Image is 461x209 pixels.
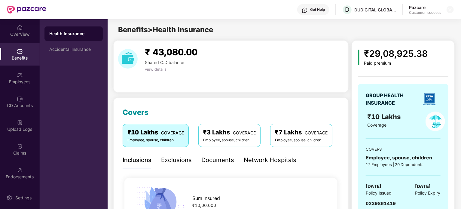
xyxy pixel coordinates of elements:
[366,92,418,107] div: GROUP HEALTH INSURANCE
[161,130,184,135] span: COVERAGE
[6,195,12,201] img: svg+xml;base64,PHN2ZyBpZD0iU2V0dGluZy0yMHgyMCIgeG1sbnM9Imh0dHA6Ly93d3cudzMub3JnLzIwMDAvc3ZnIiB3aW...
[123,155,151,165] div: Inclusions
[127,128,184,137] div: ₹10 Lakhs
[244,155,296,165] div: Network Hospitals
[275,128,328,137] div: ₹7 Lakhs
[118,49,138,69] img: download
[118,25,213,34] span: Benefits > Health Insurance
[345,6,350,13] span: D
[192,195,220,202] span: Sum Insured
[145,47,197,57] span: ₹ 43,080.00
[305,130,328,135] span: COVERAGE
[366,183,381,190] span: [DATE]
[145,67,166,72] span: view details
[201,155,234,165] div: Documents
[17,120,23,126] img: svg+xml;base64,PHN2ZyBpZD0iVXBsb2FkX0xvZ3MiIGRhdGEtbmFtZT0iVXBsb2FkIExvZ3MiIHhtbG5zPSJodHRwOi8vd3...
[17,96,23,102] img: svg+xml;base64,PHN2ZyBpZD0iQ0RfQWNjb3VudHMiIGRhdGEtbmFtZT0iQ0QgQWNjb3VudHMiIHhtbG5zPSJodHRwOi8vd3...
[17,143,23,149] img: svg+xml;base64,PHN2ZyBpZD0iQ2xhaW0iIHhtbG5zPSJodHRwOi8vd3d3LnczLm9yZy8yMDAwL3N2ZyIgd2lkdGg9IjIwIi...
[203,128,256,137] div: ₹3 Lakhs
[203,137,256,143] div: Employee, spouse, children
[415,190,441,196] span: Policy Expiry
[17,25,23,31] img: svg+xml;base64,PHN2ZyBpZD0iSG9tZSIgeG1sbnM9Imh0dHA6Ly93d3cudzMub3JnLzIwMDAvc3ZnIiB3aWR0aD0iMjAiIG...
[49,47,98,52] div: Accidental Insurance
[409,10,441,15] div: Customer_success
[49,31,98,37] div: Health Insurance
[415,183,431,190] span: [DATE]
[233,130,256,135] span: COVERAGE
[368,113,403,121] span: ₹10 Lakhs
[127,137,184,143] div: Employee, spouse, children
[426,112,445,131] img: policyIcon
[145,60,184,65] span: Shared C.D balance
[358,50,359,65] img: icon
[364,61,428,66] div: Paid premium
[310,7,325,12] div: Get Help
[17,167,23,173] img: svg+xml;base64,PHN2ZyBpZD0iRW5kb3JzZW1lbnRzIiB4bWxucz0iaHR0cDovL3d3dy53My5vcmcvMjAwMC9zdmciIHdpZH...
[368,122,387,128] span: Coverage
[364,47,428,61] div: ₹29,08,925.38
[14,195,33,201] div: Settings
[302,7,308,13] img: svg+xml;base64,PHN2ZyBpZD0iSGVscC0zMngzMiIgeG1sbnM9Imh0dHA6Ly93d3cudzMub3JnLzIwMDAvc3ZnIiB3aWR0aD...
[192,202,328,209] div: ₹10,00,000
[7,6,46,14] img: New Pazcare Logo
[366,190,392,196] span: Policy Issued
[161,155,192,165] div: Exclusions
[366,146,440,152] div: COVERS
[17,48,23,54] img: svg+xml;base64,PHN2ZyBpZD0iQmVuZWZpdHMiIHhtbG5zPSJodHRwOi8vd3d3LnczLm9yZy8yMDAwL3N2ZyIgd2lkdGg9Ij...
[448,7,453,12] img: svg+xml;base64,PHN2ZyBpZD0iRHJvcGRvd24tMzJ4MzIiIHhtbG5zPSJodHRwOi8vd3d3LnczLm9yZy8yMDAwL3N2ZyIgd2...
[366,154,440,161] div: Employee, spouse, children
[366,201,396,206] span: 0239861419
[366,161,440,168] div: 12 Employees | 20 Dependents
[354,7,396,13] div: DUDIGITAL GLOBAL LIMITED
[123,108,148,117] span: Covers
[17,72,23,78] img: svg+xml;base64,PHN2ZyBpZD0iRW1wbG95ZWVzIiB4bWxucz0iaHR0cDovL3d3dy53My5vcmcvMjAwMC9zdmciIHdpZHRoPS...
[275,137,328,143] div: Employee, spouse, children
[409,5,441,10] div: Pazcare
[420,90,438,108] img: insurerLogo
